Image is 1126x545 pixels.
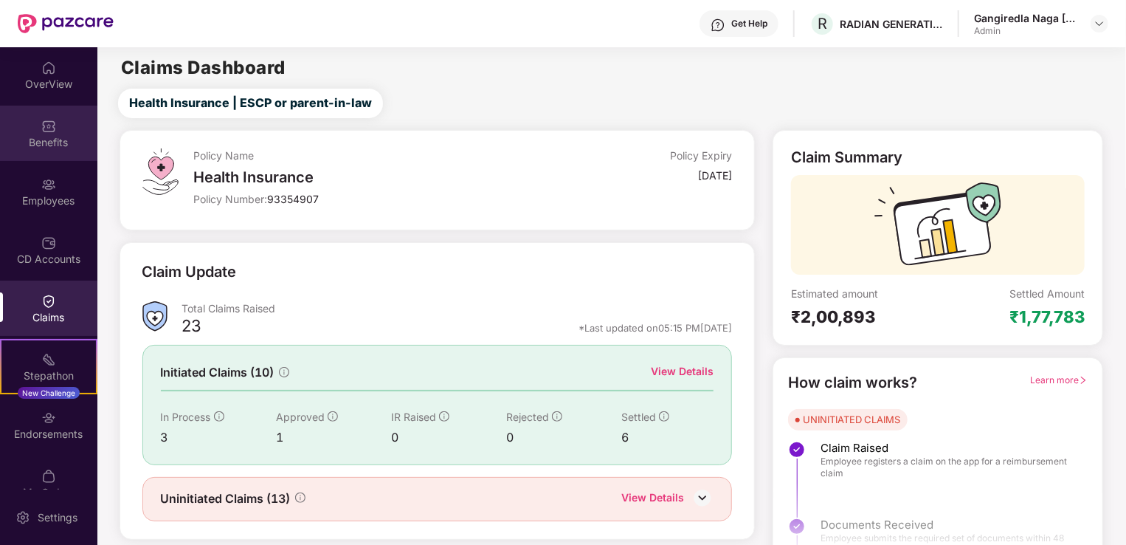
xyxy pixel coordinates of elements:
span: IR Raised [391,411,436,423]
div: How claim works? [788,371,917,394]
div: Stepathon [1,369,96,383]
span: right [1079,376,1088,385]
div: Total Claims Raised [182,301,733,315]
div: Settings [33,510,82,525]
span: Health Insurance | ESCP or parent-in-law [129,94,372,112]
img: svg+xml;base64,PHN2ZyBpZD0iQ0RfQWNjb3VudHMiIGRhdGEtbmFtZT0iQ0QgQWNjb3VudHMiIHhtbG5zPSJodHRwOi8vd3... [41,236,56,250]
span: Approved [276,411,325,423]
img: svg+xml;base64,PHN2ZyBpZD0iRW5kb3JzZW1lbnRzIiB4bWxucz0iaHR0cDovL3d3dy53My5vcmcvMjAwMC9zdmciIHdpZH... [41,411,56,425]
span: info-circle [659,411,669,422]
span: Claim Raised [821,441,1073,456]
img: svg+xml;base64,PHN2ZyBpZD0iRW1wbG95ZWVzIiB4bWxucz0iaHR0cDovL3d3dy53My5vcmcvMjAwMC9zdmciIHdpZHRoPS... [41,177,56,192]
img: svg+xml;base64,PHN2ZyBpZD0iSG9tZSIgeG1sbnM9Imh0dHA6Ly93d3cudzMub3JnLzIwMDAvc3ZnIiB3aWR0aD0iMjAiIG... [41,61,56,75]
span: info-circle [295,493,305,503]
img: svg+xml;base64,PHN2ZyBpZD0iQ2xhaW0iIHhtbG5zPSJodHRwOi8vd3d3LnczLm9yZy8yMDAwL3N2ZyIgd2lkdGg9IjIwIi... [41,294,56,309]
span: info-circle [328,411,338,422]
span: In Process [161,411,211,423]
img: svg+xml;base64,PHN2ZyB4bWxucz0iaHR0cDovL3d3dy53My5vcmcvMjAwMC9zdmciIHdpZHRoPSI0OS4zMiIgaGVpZ2h0PS... [142,148,179,195]
span: info-circle [439,411,449,422]
span: Uninitiated Claims (13) [161,490,291,508]
div: 23 [182,315,202,340]
div: Claim Summary [791,148,902,166]
div: Policy Expiry [670,148,732,162]
div: ₹2,00,893 [791,306,938,327]
div: UNINITIATED CLAIMS [803,412,900,427]
div: ₹1,77,783 [1009,306,1085,327]
div: New Challenge [18,387,80,399]
img: svg+xml;base64,PHN2ZyBpZD0iU2V0dGluZy0yMHgyMCIgeG1sbnM9Imh0dHA6Ly93d3cudzMub3JnLzIwMDAvc3ZnIiB3aW... [15,510,30,525]
img: New Pazcare Logo [18,14,114,33]
span: Settled [621,411,656,423]
div: RADIAN GENERATION INDIA PRIVATE LIMITED [840,17,943,31]
div: 6 [621,428,714,447]
button: Health Insurance | ESCP or parent-in-law [118,89,383,118]
div: 0 [391,428,506,447]
img: svg+xml;base64,PHN2ZyBpZD0iQmVuZWZpdHMiIHhtbG5zPSJodHRwOi8vd3d3LnczLm9yZy8yMDAwL3N2ZyIgd2lkdGg9Ij... [41,119,56,134]
div: Admin [974,25,1077,37]
div: Policy Number: [193,192,553,206]
span: R [818,15,827,32]
img: svg+xml;base64,PHN2ZyBpZD0iTXlfT3JkZXJzIiBkYXRhLW5hbWU9Ik15IE9yZGVycyIgeG1sbnM9Imh0dHA6Ly93d3cudz... [41,469,56,484]
div: 0 [506,428,621,447]
img: DownIcon [691,487,714,509]
div: *Last updated on 05:15 PM[DATE] [578,321,732,335]
span: 93354907 [267,193,319,205]
div: Health Insurance [193,168,553,186]
div: View Details [621,490,684,509]
img: svg+xml;base64,PHN2ZyBpZD0iU3RlcC1Eb25lLTMyeDMyIiB4bWxucz0iaHR0cDovL3d3dy53My5vcmcvMjAwMC9zdmciIH... [788,441,806,459]
div: View Details [651,363,714,380]
div: Get Help [731,18,767,30]
h2: Claims Dashboard [121,59,286,77]
img: svg+xml;base64,PHN2ZyB3aWR0aD0iMTcyIiBoZWlnaHQ9IjExMyIgdmlld0JveD0iMCAwIDE3MiAxMTMiIGZpbGw9Im5vbm... [874,182,1001,275]
div: Policy Name [193,148,553,162]
span: Initiated Claims (10) [161,363,274,382]
div: 1 [276,428,391,447]
img: ClaimsSummaryIcon [142,301,167,332]
div: 3 [161,428,276,447]
span: Rejected [506,411,549,423]
span: info-circle [214,411,224,422]
img: svg+xml;base64,PHN2ZyB4bWxucz0iaHR0cDovL3d3dy53My5vcmcvMjAwMC9zdmciIHdpZHRoPSIyMSIgaGVpZ2h0PSIyMC... [41,352,56,367]
span: Learn more [1030,374,1088,385]
span: Employee registers a claim on the app for a reimbursement claim [821,456,1073,479]
img: svg+xml;base64,PHN2ZyBpZD0iSGVscC0zMngzMiIgeG1sbnM9Imh0dHA6Ly93d3cudzMub3JnLzIwMDAvc3ZnIiB3aWR0aD... [711,18,725,32]
img: svg+xml;base64,PHN2ZyBpZD0iRHJvcGRvd24tMzJ4MzIiIHhtbG5zPSJodHRwOi8vd3d3LnczLm9yZy8yMDAwL3N2ZyIgd2... [1094,18,1105,30]
div: [DATE] [698,168,732,182]
div: Claim Update [142,261,237,284]
span: info-circle [279,367,289,377]
div: Gangiredla Naga [PERSON_NAME] [PERSON_NAME] [974,11,1077,25]
span: info-circle [552,411,562,422]
div: Estimated amount [791,287,938,301]
div: Settled Amount [1009,287,1085,301]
